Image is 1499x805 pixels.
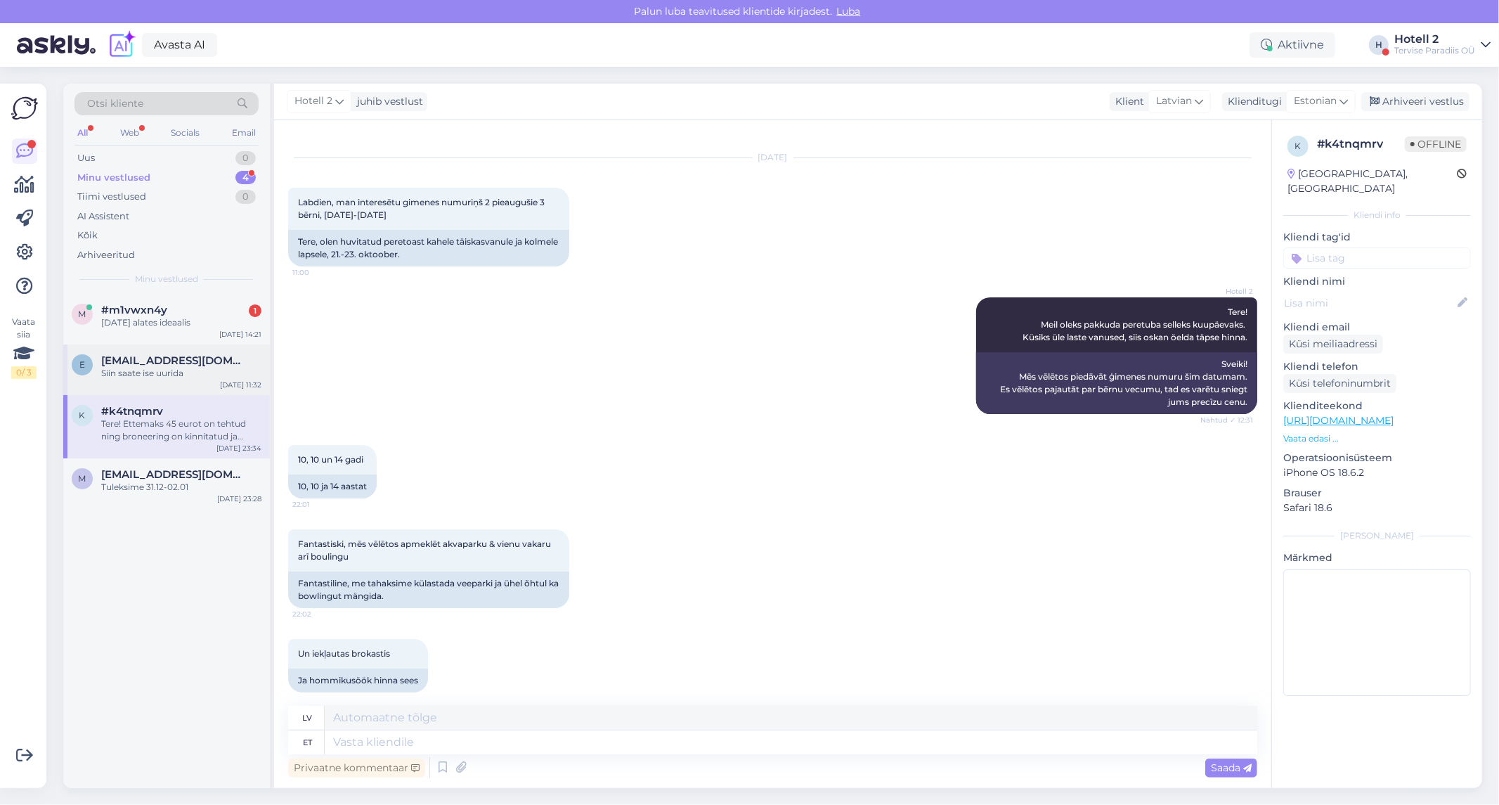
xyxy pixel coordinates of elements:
p: Operatsioonisüsteem [1283,451,1471,465]
div: [DATE] 14:21 [219,329,261,340]
div: 1 [249,304,261,317]
div: [DATE] [288,151,1257,164]
div: AI Assistent [77,210,129,224]
span: #m1vwxn4y [101,304,167,316]
div: Privaatne kommentaar [288,759,425,778]
span: Estonian [1294,94,1337,109]
div: Aktiivne [1250,32,1335,58]
span: Saada [1211,761,1252,774]
div: 0 / 3 [11,366,37,379]
div: 0 [235,190,256,204]
span: #k4tnqmrv [101,405,163,418]
span: Latvian [1156,94,1192,109]
div: [DATE] alates ideaalis [101,316,261,329]
input: Lisa nimi [1284,295,1455,311]
div: lv [303,706,313,730]
span: mirjamharak92@gmail.com [101,468,247,481]
span: m [79,473,86,484]
span: e [79,359,85,370]
div: [PERSON_NAME] [1283,529,1471,542]
div: Tiimi vestlused [77,190,146,204]
span: Luba [833,5,865,18]
div: Kliendi info [1283,209,1471,221]
img: explore-ai [107,30,136,60]
span: Hotell 2 [1200,286,1253,297]
p: Vaata edasi ... [1283,432,1471,445]
span: 22:01 [292,499,345,510]
a: [URL][DOMAIN_NAME] [1283,414,1394,427]
div: Web [117,124,142,142]
div: Ja hommikusöök hinna sees [288,669,428,693]
p: Safari 18.6 [1283,501,1471,515]
p: Klienditeekond [1283,399,1471,413]
div: Tervise Paradiis OÜ [1394,45,1475,56]
span: Fantastiski, mēs vēlētos apmeklēt akvaparku & vienu vakaru arī boulingu [298,539,553,562]
div: 4 [235,171,256,185]
div: Arhiveeritud [77,248,135,262]
span: 11:00 [292,267,345,278]
div: Küsi telefoninumbrit [1283,374,1396,393]
div: Hotell 2 [1394,34,1475,45]
div: Küsi meiliaadressi [1283,335,1383,354]
span: k [1295,141,1302,151]
span: Tere! Meil oleks pakkuda peretuba selleks kuupäevaks. Küsiks üle laste vanused, siis oskan öelda ... [1023,307,1247,342]
div: H [1369,35,1389,55]
p: Kliendi tag'id [1283,230,1471,245]
span: 22:02 [292,609,345,619]
p: Kliendi email [1283,320,1471,335]
div: Sveiki! Mēs vēlētos piedāvāt ģimenes numuru šim datumam. Es vēlētos pajautāt par bērnu vecumu, ta... [976,352,1257,414]
div: Klienditugi [1222,94,1282,109]
div: All [74,124,91,142]
span: Otsi kliente [87,96,143,111]
div: Email [229,124,259,142]
a: Hotell 2Tervise Paradiis OÜ [1394,34,1491,56]
a: Avasta AI [142,33,217,57]
p: Brauser [1283,486,1471,501]
div: [GEOGRAPHIC_DATA], [GEOGRAPHIC_DATA] [1287,167,1457,196]
div: juhib vestlust [351,94,423,109]
input: Lisa tag [1283,247,1471,269]
div: [DATE] 11:32 [220,380,261,390]
div: Klient [1110,94,1144,109]
div: et [303,730,312,754]
div: Socials [168,124,202,142]
div: Minu vestlused [77,171,150,185]
div: Kõik [77,228,98,243]
p: iPhone OS 18.6.2 [1283,465,1471,480]
div: [DATE] 23:28 [217,494,261,504]
p: Kliendi telefon [1283,359,1471,374]
span: Offline [1405,136,1467,152]
span: Minu vestlused [135,273,198,285]
span: Nähtud ✓ 12:31 [1200,415,1253,425]
div: Siin saate ise uurida [101,367,261,380]
p: Kliendi nimi [1283,274,1471,289]
span: k [79,410,86,420]
div: Uus [77,151,95,165]
div: Arhiveeri vestlus [1361,92,1469,111]
span: eve.virtanen@yahoo.com [101,354,247,367]
div: Tere! Ettemaks 45 eurot on tehtud ning broneering on kinnitatud ja ootame teid meie juurde peagi! [101,418,261,443]
span: Labdien, man interesētu gimenes numuriņš 2 pieaugušie 3 bērni, [DATE]-[DATE] [298,197,547,220]
span: 10, 10 un 14 gadi [298,454,363,465]
span: Un iekļautas brokastis [298,648,390,659]
div: # k4tnqmrv [1317,136,1405,153]
div: 10, 10 ja 14 aastat [288,475,377,498]
div: Vaata siia [11,316,37,379]
img: Askly Logo [11,95,38,122]
span: Hotell 2 [294,94,332,109]
div: Tere, olen huvitatud peretoast kahele täiskasvanule ja kolmele lapsele, 21.-23. oktoober. [288,230,569,266]
span: m [79,309,86,319]
div: [DATE] 23:34 [216,443,261,453]
div: Fantastiline, me tahaksime külastada veeparki ja ühel õhtul ka bowlingut mängida. [288,572,569,608]
div: Tuleksime 31.12-02.01 [101,481,261,494]
div: 0 [235,151,256,165]
p: Märkmed [1283,550,1471,565]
